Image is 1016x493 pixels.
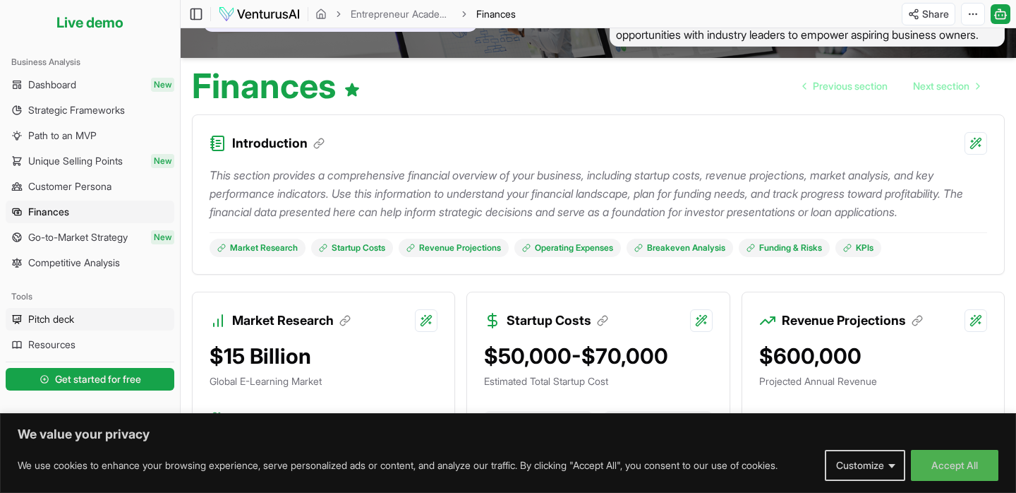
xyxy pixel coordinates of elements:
[902,3,955,25] button: Share
[6,308,174,331] a: Pitch deck
[229,411,382,425] span: Target: Entrepreneurs and Startups
[476,7,516,21] span: Finances
[28,256,120,270] span: Competitive Analysis
[902,72,991,100] a: Go to next page
[28,129,97,143] span: Path to an MVP
[351,7,452,21] a: Entrepreneur Academy
[210,374,437,388] p: Global E-Learning Market
[627,239,733,257] a: Breakeven Analysis
[6,124,174,147] a: Path to an MVP
[507,311,608,331] h3: Startup Costs
[739,239,830,257] a: Funding & Risks
[28,154,123,168] span: Unique Selling Points
[28,179,111,194] span: Customer Persona
[28,312,74,326] span: Pitch deck
[782,311,923,331] h3: Revenue Projections
[514,239,621,257] a: Operating Expenses
[399,239,509,257] a: Revenue Projections
[28,205,69,219] span: Finances
[192,69,361,103] h1: Finances
[218,6,301,23] img: logo
[792,72,991,100] nav: pagination
[232,133,325,153] h3: Introduction
[6,175,174,198] a: Customer Persona
[813,79,888,93] span: Previous section
[210,166,987,221] p: This section provides a comprehensive financial overview of your business, including startup cost...
[6,150,174,172] a: Unique Selling PointsNew
[484,374,712,388] p: Estimated Total Startup Cost
[759,374,987,388] p: Projected Annual Revenue
[6,99,174,121] a: Strategic Frameworks
[232,311,351,331] h3: Market Research
[6,201,174,223] a: Finances
[28,78,76,92] span: Dashboard
[6,251,174,274] a: Competitive Analysis
[792,72,899,100] a: Go to previous page
[28,230,128,244] span: Go-to-Market Strategy
[476,8,516,20] span: Finances
[6,51,174,73] div: Business Analysis
[6,73,174,96] a: DashboardNew
[28,103,125,117] span: Strategic Frameworks
[759,343,987,369] div: $600,000
[6,365,174,393] a: Get started for free
[315,7,516,21] nav: breadcrumb
[922,7,949,21] span: Share
[151,230,174,244] span: New
[6,333,174,356] a: Resources
[484,343,712,369] div: $50,000-$70,000
[911,450,998,481] button: Accept All
[151,154,174,168] span: New
[28,338,75,352] span: Resources
[825,450,905,481] button: Customize
[18,457,778,474] p: We use cookies to enhance your browsing experience, serve personalized ads or content, and analyz...
[835,239,881,257] a: KPIs
[6,368,174,391] button: Get started for free
[210,343,437,369] div: $15 Billion
[311,239,393,257] a: Startup Costs
[151,78,174,92] span: New
[6,285,174,308] div: Tools
[18,426,998,443] p: We value your privacy
[55,372,141,386] span: Get started for free
[210,239,306,257] a: Market Research
[913,79,969,93] span: Next section
[6,226,174,249] a: Go-to-Market StrategyNew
